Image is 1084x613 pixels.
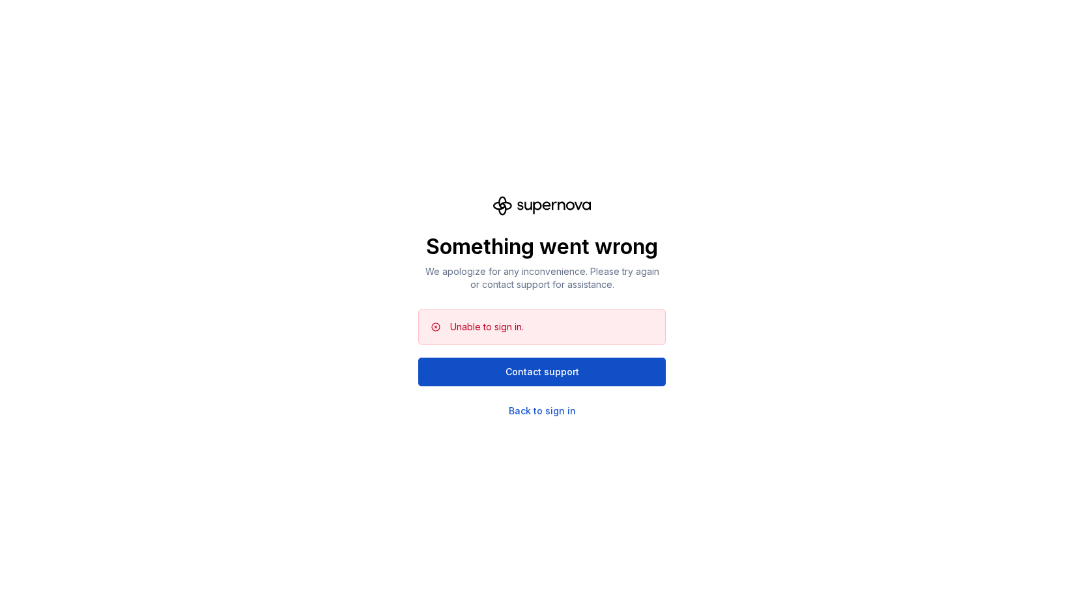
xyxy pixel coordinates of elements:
button: Contact support [418,358,666,386]
p: Something went wrong [418,234,666,260]
p: We apologize for any inconvenience. Please try again or contact support for assistance. [418,265,666,291]
div: Unable to sign in. [450,321,524,334]
span: Contact support [506,365,579,378]
a: Back to sign in [509,405,576,418]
